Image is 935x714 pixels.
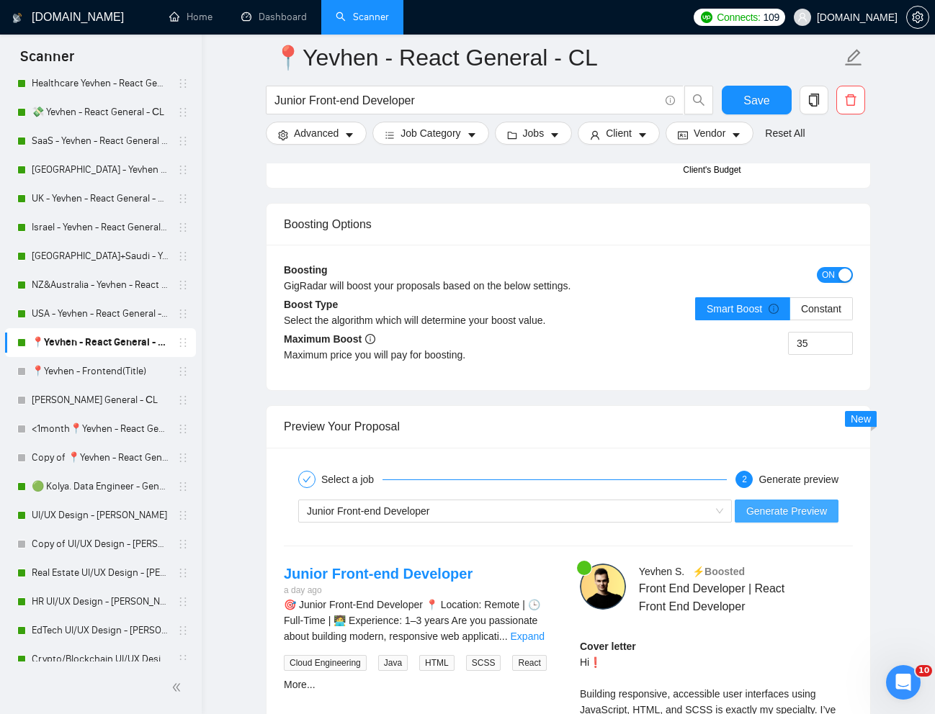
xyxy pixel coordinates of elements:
[303,475,311,484] span: check
[307,505,429,517] span: Junior Front-end Developer
[365,334,375,344] span: info-circle
[765,125,805,141] a: Reset All
[32,645,169,674] a: Crypto/Blockchain UI/UX Design - [PERSON_NAME]
[467,130,477,140] span: caret-down
[735,500,838,523] button: Generate Preview
[844,48,863,67] span: edit
[511,631,545,642] a: Expand
[495,122,573,145] button: folderJobscaret-down
[32,559,169,587] a: Real Estate UI/UX Design - [PERSON_NAME]
[606,125,632,141] span: Client
[177,250,189,262] span: holder
[32,443,169,472] a: Copy of 📍Yevhen - React General - СL
[507,130,517,140] span: folder
[769,304,779,314] span: info-circle
[32,501,169,530] a: UI/UX Design - [PERSON_NAME]
[284,264,328,276] b: Boosting
[512,655,546,671] span: React
[836,86,865,114] button: delete
[685,94,712,107] span: search
[32,242,169,271] a: [GEOGRAPHIC_DATA]+Saudi - Yevhen - React General - СL
[419,655,455,671] span: HTML
[578,122,660,145] button: userClientcaret-down
[171,680,186,695] span: double-left
[837,94,864,107] span: delete
[32,415,169,443] a: <1month📍Yevhen - React General - СL
[9,46,86,76] span: Scanner
[32,587,169,616] a: HR UI/UX Design - [PERSON_NAME]
[177,78,189,89] span: holder
[906,12,929,23] a: setting
[284,333,375,345] b: Maximum Boost
[32,328,169,357] a: 📍Yevhen - React General - СL
[241,11,307,23] a: dashboardDashboard
[385,130,395,140] span: bars
[284,599,540,642] span: 🎯 Junior Front-End Developer 📍 Location: Remote | 🕒 Full-Time | 🧑‍💻 Experience: 1–3 years Are you...
[401,125,460,141] span: Job Category
[177,567,189,579] span: holder
[692,566,745,577] span: ⚡️Boosted
[580,641,636,652] strong: Cover letter
[666,96,675,105] span: info-circle
[294,125,339,141] span: Advanced
[666,122,753,145] button: idcardVendorcaret-down
[701,12,712,23] img: upwork-logo.png
[12,6,22,30] img: logo
[742,474,747,484] span: 2
[590,130,600,140] span: user
[32,530,169,559] a: Copy of UI/UX Design - [PERSON_NAME]
[177,394,189,406] span: holder
[284,204,853,245] div: Boosting Options
[284,347,568,363] div: Maximum price you will pay for boosting.
[32,357,169,386] a: 📍Yevhen - Frontend(Title)
[336,11,389,23] a: searchScanner
[32,213,169,242] a: Israel - Yevhen - React General - СL
[177,481,189,492] span: holder
[637,130,648,140] span: caret-down
[177,625,189,636] span: holder
[177,193,189,204] span: holder
[32,299,169,328] a: USA - Yevhen - React General - СL
[32,98,169,127] a: 💸 Yevhen - React General - СL
[683,163,741,177] div: Client's Budget
[177,452,189,464] span: holder
[684,86,713,114] button: search
[694,125,725,141] span: Vendor
[177,164,189,176] span: holder
[321,471,382,488] div: Select a job
[177,538,189,550] span: holder
[800,94,828,107] span: copy
[278,130,288,140] span: setting
[284,278,711,294] div: GigRadar will boost your proposals based on the below settings.
[274,91,659,109] input: Search Freelance Jobs...
[284,312,568,328] div: Select the algorithm which will determine your boost value.
[177,423,189,435] span: holder
[177,107,189,118] span: holder
[284,584,473,597] div: a day ago
[731,130,741,140] span: caret-down
[32,69,169,98] a: Healthcare Yevhen - React General - СL
[580,564,626,610] img: c1SzIbEPm00t23SiHkyARVMOmVneCY9unz2SixVBO24ER7hE6G1mrrfMXK5DrmUIab
[722,86,792,114] button: Save
[32,271,169,299] a: NZ&Australia - Yevhen - React General - СL
[907,12,929,23] span: setting
[266,122,367,145] button: settingAdvancedcaret-down
[678,130,688,140] span: idcard
[801,303,841,315] span: Constant
[169,11,212,23] a: homeHome
[886,665,921,700] iframe: Intercom live chat
[284,679,316,690] a: More...
[639,566,684,577] span: Yevhen S .
[284,406,853,447] div: Preview Your Proposal
[284,655,367,671] span: Cloud Engineering
[759,471,838,488] div: Generate preview
[466,655,501,671] span: SCSS
[32,127,169,155] a: SaaS - Yevhen - React General - СL
[32,472,169,501] a: 🟢 Kolya. Data Engineer - General
[177,654,189,665] span: holder
[743,91,769,109] span: Save
[32,386,169,415] a: [PERSON_NAME] General - СL
[284,566,473,582] a: Junior Front-end Developer
[499,631,508,642] span: ...
[177,222,189,233] span: holder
